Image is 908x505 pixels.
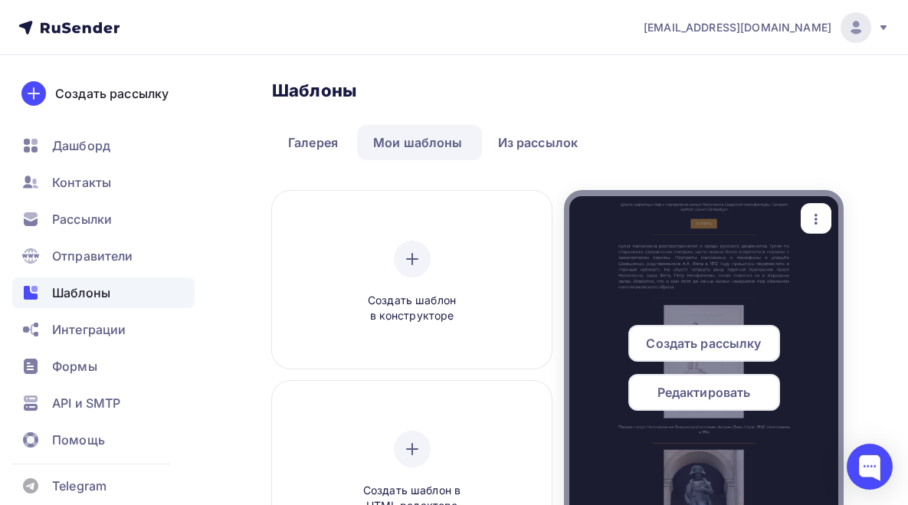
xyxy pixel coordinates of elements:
a: Формы [12,351,195,382]
span: Рассылки [52,210,112,228]
a: Контакты [12,167,195,198]
a: Дашборд [12,130,195,161]
h3: Шаблоны [272,80,844,101]
span: Помощь [52,431,105,449]
span: Контакты [52,173,111,192]
span: [EMAIL_ADDRESS][DOMAIN_NAME] [644,20,831,35]
span: Дашборд [52,136,110,155]
span: Шаблоны [52,284,110,302]
span: Telegram [52,477,107,495]
span: API и SMTP [52,394,120,412]
a: Из рассылок [482,125,595,160]
span: Создать шаблон в конструкторе [339,293,485,324]
span: Интеграции [52,320,126,339]
span: Редактировать [657,383,751,402]
a: Рассылки [12,204,195,234]
span: Формы [52,357,97,375]
a: [EMAIL_ADDRESS][DOMAIN_NAME] [644,12,890,43]
span: Отправители [52,247,133,265]
div: Создать рассылку [55,84,169,103]
span: Создать рассылку [646,334,761,353]
a: Отправители [12,241,195,271]
a: Галерея [272,125,354,160]
a: Мои шаблоны [357,125,479,160]
a: Шаблоны [12,277,195,308]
